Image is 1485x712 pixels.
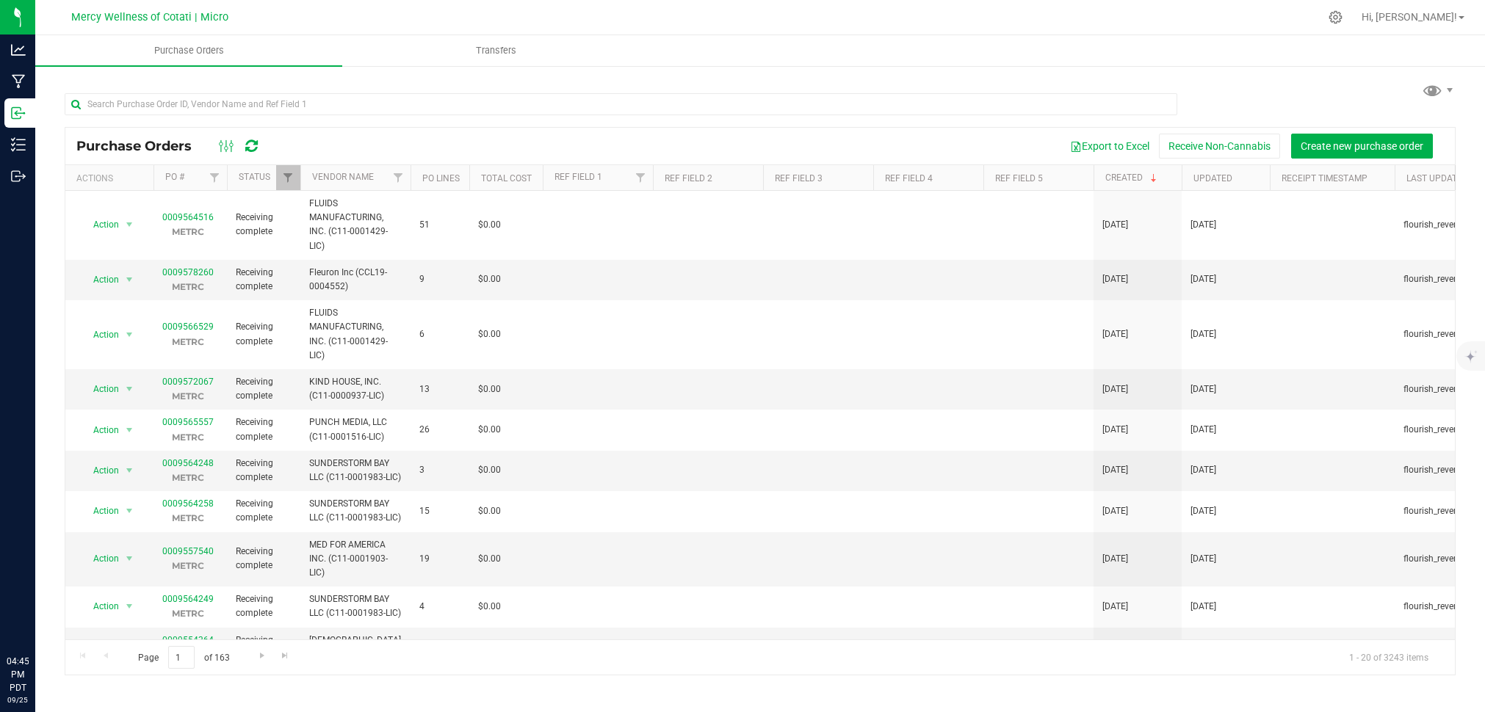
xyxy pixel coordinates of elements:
span: select [120,379,139,399]
a: Receipt Timestamp [1282,173,1367,184]
a: 0009572067 [162,377,214,387]
span: select [120,420,139,440]
span: [DATE] [1102,600,1128,614]
input: Search Purchase Order ID, Vendor Name and Ref Field 1 [65,93,1177,115]
span: [DATE] [1102,463,1128,477]
p: METRC [162,389,214,403]
a: Purchase Orders [35,35,342,66]
span: $0.00 [478,600,501,614]
span: Receiving complete [236,497,292,525]
p: METRC [162,430,214,444]
a: 0009566529 [162,322,214,332]
span: Purchase Orders [134,44,244,57]
span: [DATE] [1102,382,1128,396]
span: PUNCH MEDIA, LLC (C11-0001516-LIC) [309,415,402,443]
span: Receiving complete [236,375,292,403]
span: [DATE] [1102,504,1128,518]
span: Transfers [456,44,536,57]
span: [DATE] [1102,552,1128,566]
button: Receive Non-Cannabis [1159,134,1280,159]
span: [DATE] [1190,382,1216,396]
span: Action [80,214,120,235]
a: Filter [203,165,227,190]
span: Mercy Wellness of Cotati | Micro [71,11,228,23]
a: Filter [386,165,411,190]
span: 51 [419,218,460,232]
a: 0009554364 [162,635,214,645]
span: FLUIDS MANUFACTURING, INC. (C11-0001429-LIC) [309,197,402,253]
span: [DATE] [1190,600,1216,614]
span: Hi, [PERSON_NAME]! [1362,11,1457,23]
span: [DATE] [1190,218,1216,232]
a: Created [1105,172,1160,183]
p: METRC [162,511,214,525]
span: [DATE] [1190,423,1216,437]
span: $0.00 [478,552,501,566]
a: Updated [1193,173,1232,184]
span: 13 [419,382,460,396]
a: Go to the next page [251,646,272,666]
a: Vendor Name [312,172,374,182]
span: select [120,460,139,481]
input: 1 [168,646,195,669]
span: Action [80,596,120,617]
a: Total Cost [481,173,532,184]
a: Filter [276,165,300,190]
p: METRC [162,606,214,620]
a: Last Updated By [1406,173,1481,184]
span: Receiving complete [236,211,292,239]
span: [DEMOGRAPHIC_DATA], LLC (C11-0001274-LIC) [309,633,402,661]
div: Manage settings [1326,10,1345,24]
span: Action [80,269,120,290]
span: $0.00 [478,504,501,518]
button: Export to Excel [1061,134,1159,159]
p: 09/25 [7,694,29,705]
span: $0.00 [478,382,501,396]
span: 19 [419,552,460,566]
span: Purchase Orders [76,138,206,154]
span: Action [80,460,120,481]
span: select [120,214,139,235]
span: $0.00 [478,272,501,286]
span: Receiving complete [236,320,292,348]
span: select [120,501,139,521]
span: [DATE] [1102,423,1128,437]
span: Action [80,637,120,658]
span: 15 [419,504,460,518]
a: 0009564516 [162,212,214,222]
span: Receiving complete [236,592,292,620]
span: Page of 163 [126,646,242,669]
a: Ref Field 1 [554,172,602,182]
span: Receiving complete [236,545,292,573]
a: Transfers [342,35,649,66]
span: Fleuron Inc (CCL19-0004552) [309,266,402,294]
span: Receiving complete [236,457,292,484]
span: select [120,548,139,569]
span: select [120,324,139,345]
a: Ref Field 4 [885,173,933,184]
iframe: Resource center [15,595,59,639]
iframe: Resource center unread badge [43,592,61,610]
inline-svg: Outbound [11,169,26,184]
span: 9 [419,272,460,286]
span: Receiving complete [236,266,292,294]
inline-svg: Manufacturing [11,74,26,89]
a: Ref Field 3 [775,173,823,184]
a: PO Lines [422,173,460,184]
span: FLUIDS MANUFACTURING, INC. (C11-0001429-LIC) [309,306,402,363]
span: $0.00 [478,327,501,341]
a: 0009557540 [162,546,214,556]
span: 4 [419,600,460,614]
a: 0009564249 [162,594,214,604]
div: Actions [76,173,148,184]
p: METRC [162,471,214,484]
a: Filter [629,165,653,190]
span: 1 - 20 of 3243 items [1337,646,1440,668]
span: select [120,637,139,658]
p: METRC [162,335,214,349]
p: METRC [162,225,214,239]
button: Create new purchase order [1291,134,1433,159]
span: Receiving complete [236,633,292,661]
span: Action [80,324,120,345]
span: KIND HOUSE, INC. (C11-0000937-LIC) [309,375,402,403]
